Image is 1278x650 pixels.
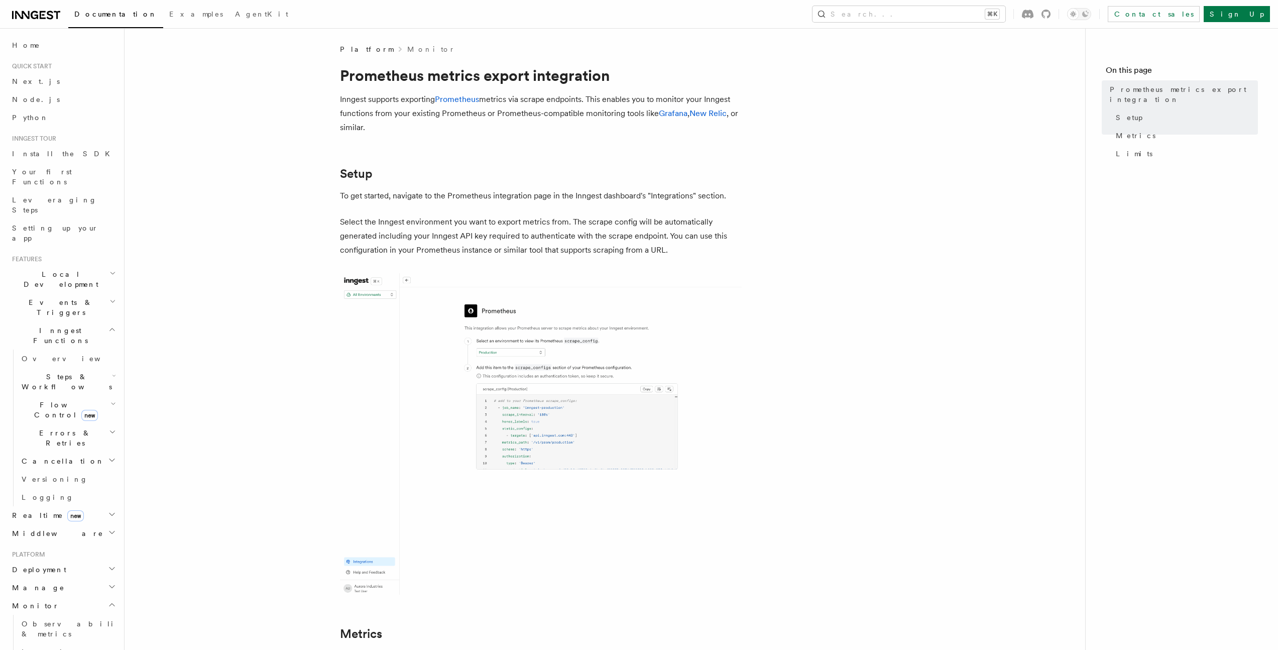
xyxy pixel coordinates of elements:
[8,62,52,70] span: Quick start
[8,255,42,263] span: Features
[8,72,118,90] a: Next.js
[8,265,118,293] button: Local Development
[8,109,118,127] a: Python
[22,620,125,638] span: Observability & metrics
[18,452,118,470] button: Cancellation
[8,565,66,575] span: Deployment
[1106,64,1258,80] h4: On this page
[1112,127,1258,145] a: Metrics
[18,456,104,466] span: Cancellation
[8,579,118,597] button: Manage
[8,90,118,109] a: Node.js
[8,561,118,579] button: Deployment
[22,493,74,501] span: Logging
[340,273,742,595] img: Prometheus integration page
[8,321,118,350] button: Inngest Functions
[1112,109,1258,127] a: Setup
[8,583,65,593] span: Manage
[8,269,109,289] span: Local Development
[1204,6,1270,22] a: Sign Up
[1116,113,1142,123] span: Setup
[340,215,742,257] p: Select the Inngest environment you want to export metrics from. The scrape config will be automat...
[659,109,687,118] a: Grafana
[169,10,223,18] span: Examples
[8,326,108,346] span: Inngest Functions
[8,293,118,321] button: Events & Triggers
[689,109,727,118] a: New Relic
[8,350,118,506] div: Inngest Functions
[8,506,118,524] button: Realtimenew
[435,94,479,104] a: Prometheus
[8,219,118,247] a: Setting up your app
[1108,6,1200,22] a: Contact sales
[18,488,118,506] a: Logging
[235,10,288,18] span: AgentKit
[12,168,72,186] span: Your first Functions
[12,196,97,214] span: Leveraging Steps
[8,163,118,191] a: Your first Functions
[8,551,45,559] span: Platform
[8,601,59,611] span: Monitor
[1106,80,1258,109] a: Prometheus metrics export integration
[12,224,98,242] span: Setting up your app
[12,77,60,85] span: Next.js
[340,167,373,181] a: Setup
[8,36,118,54] a: Home
[340,44,393,54] span: Platform
[1110,84,1258,104] span: Prometheus metrics export integration
[74,10,157,18] span: Documentation
[1112,145,1258,163] a: Limits
[812,6,1005,22] button: Search...⌘K
[340,66,742,84] h1: Prometheus metrics export integration
[1067,8,1091,20] button: Toggle dark mode
[68,3,163,28] a: Documentation
[229,3,294,27] a: AgentKit
[1116,149,1152,159] span: Limits
[22,355,125,363] span: Overview
[18,396,118,424] button: Flow Controlnew
[12,150,116,158] span: Install the SDK
[18,428,109,448] span: Errors & Retries
[18,424,118,452] button: Errors & Retries
[81,410,98,421] span: new
[8,145,118,163] a: Install the SDK
[163,3,229,27] a: Examples
[407,44,455,54] a: Monitor
[18,372,112,392] span: Steps & Workflows
[22,475,88,483] span: Versioning
[18,470,118,488] a: Versioning
[18,615,118,643] a: Observability & metrics
[8,191,118,219] a: Leveraging Steps
[8,597,118,615] button: Monitor
[18,400,110,420] span: Flow Control
[18,350,118,368] a: Overview
[8,135,56,143] span: Inngest tour
[8,297,109,317] span: Events & Triggers
[1116,131,1155,141] span: Metrics
[340,627,382,641] a: Metrics
[8,528,103,538] span: Middleware
[8,524,118,543] button: Middleware
[340,92,742,135] p: Inngest supports exporting metrics via scrape endpoints. This enables you to monitor your Inngest...
[12,95,60,103] span: Node.js
[67,510,84,521] span: new
[12,40,40,50] span: Home
[985,9,999,19] kbd: ⌘K
[340,189,742,203] p: To get started, navigate to the Prometheus integration page in the Inngest dashboard's "Integrati...
[12,114,49,122] span: Python
[8,510,84,520] span: Realtime
[18,368,118,396] button: Steps & Workflows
